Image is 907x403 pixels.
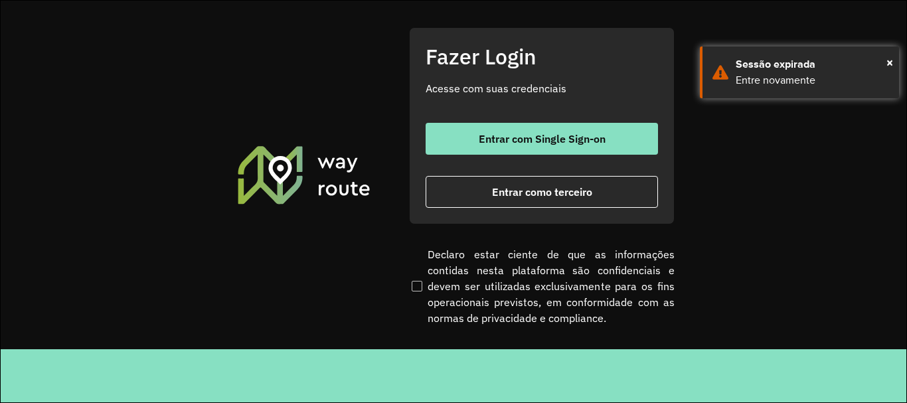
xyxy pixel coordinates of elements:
button: button [426,176,658,208]
label: Declaro estar ciente de que as informações contidas nesta plataforma são confidenciais e devem se... [409,246,675,326]
div: Sessão expirada [736,56,889,72]
img: Roteirizador AmbevTech [236,144,372,205]
button: button [426,123,658,155]
button: Close [886,52,893,72]
p: Acesse com suas credenciais [426,80,658,96]
span: × [886,52,893,72]
span: Entrar como terceiro [492,187,592,197]
h2: Fazer Login [426,44,658,69]
span: Entrar com Single Sign-on [479,133,606,144]
div: Entre novamente [736,72,889,88]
